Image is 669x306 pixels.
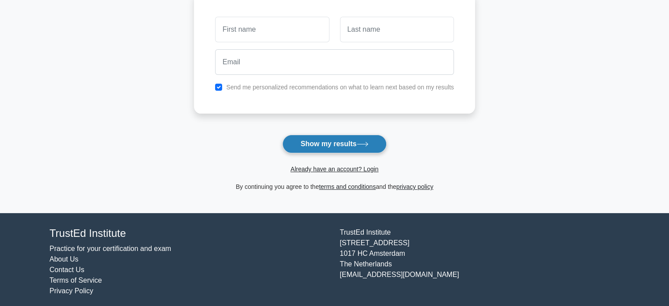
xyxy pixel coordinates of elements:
[189,181,480,192] div: By continuing you agree to the and the
[50,266,84,273] a: Contact Us
[50,255,79,263] a: About Us
[340,17,454,42] input: Last name
[215,17,329,42] input: First name
[226,84,454,91] label: Send me personalized recommendations on what to learn next based on my results
[335,227,625,296] div: TrustEd Institute [STREET_ADDRESS] 1017 HC Amsterdam The Netherlands [EMAIL_ADDRESS][DOMAIN_NAME]
[290,166,378,173] a: Already have an account? Login
[319,183,376,190] a: terms and conditions
[50,287,94,295] a: Privacy Policy
[215,49,454,75] input: Email
[50,227,329,240] h4: TrustEd Institute
[396,183,433,190] a: privacy policy
[282,135,386,153] button: Show my results
[50,277,102,284] a: Terms of Service
[50,245,172,252] a: Practice for your certification and exam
